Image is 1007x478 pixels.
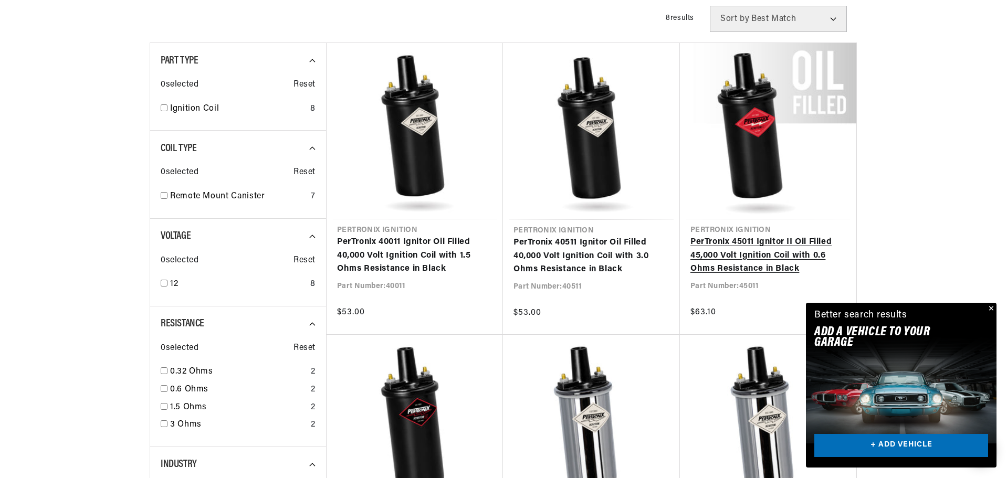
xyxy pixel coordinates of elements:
span: Reset [293,78,316,92]
button: Close [984,303,996,315]
div: 7 [311,190,316,204]
span: Reset [293,166,316,179]
a: PerTronix 40511 Ignitor Oil Filled 40,000 Volt Ignition Coil with 3.0 Ohms Resistance in Black [513,236,669,277]
a: 3 Ohms [170,418,307,432]
a: PerTronix 45011 Ignitor II Oil Filled 45,000 Volt Ignition Coil with 0.6 Ohms Resistance in Black [690,236,846,276]
a: 0.6 Ohms [170,383,307,397]
div: 2 [311,365,316,379]
a: Ignition Coil [170,102,306,116]
span: 0 selected [161,166,198,179]
h2: Add A VEHICLE to your garage [814,327,962,348]
span: 0 selected [161,342,198,355]
div: 2 [311,418,316,432]
span: Part Type [161,56,198,66]
span: Reset [293,254,316,268]
div: 2 [311,383,316,397]
a: 1.5 Ohms [170,401,307,415]
div: 8 [310,278,316,291]
span: 8 results [666,14,694,22]
div: Better search results [814,308,907,323]
span: Coil Type [161,143,196,154]
div: 8 [310,102,316,116]
span: 0 selected [161,78,198,92]
div: 2 [311,401,316,415]
span: Voltage [161,231,191,241]
span: Sort by [720,15,749,23]
span: 0 selected [161,254,198,268]
span: Resistance [161,318,204,329]
select: Sort by [710,6,847,32]
span: Industry [161,459,197,470]
a: 0.32 Ohms [170,365,307,379]
a: + ADD VEHICLE [814,434,988,458]
a: PerTronix 40011 Ignitor Oil Filled 40,000 Volt Ignition Coil with 1.5 Ohms Resistance in Black [337,236,492,276]
a: 12 [170,278,306,291]
a: Remote Mount Canister [170,190,307,204]
span: Reset [293,342,316,355]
